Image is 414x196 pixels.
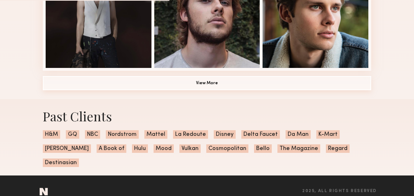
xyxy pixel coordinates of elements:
span: 2025, all rights reserved [302,189,377,194]
span: Mattel [144,130,167,139]
span: La Redoute [173,130,208,139]
span: Nordstrom [106,130,139,139]
span: Da Man [286,130,311,139]
span: Destinasian [43,158,79,167]
span: Bello [254,144,272,153]
button: View More [43,76,371,90]
span: The Magazine [277,144,320,153]
span: Delta Faucet [241,130,280,139]
span: Cosmopolitan [206,144,248,153]
span: Regard [326,144,350,153]
span: Vulkan [179,144,201,153]
span: Mood [154,144,174,153]
span: Hulu [132,144,148,153]
div: Past Clients [43,108,371,125]
span: K-Mart [316,130,340,139]
span: H&M [43,130,60,139]
span: Disney [214,130,236,139]
span: A Book of [97,144,126,153]
span: [PERSON_NAME] [43,144,91,153]
span: NBC [85,130,100,139]
span: GQ [66,130,79,139]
